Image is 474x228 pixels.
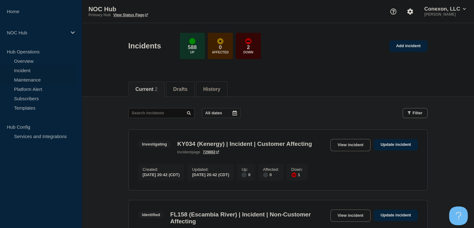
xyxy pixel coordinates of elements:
div: [DATE] 20:42 (CDT) [192,172,229,177]
p: Down : [291,167,303,172]
a: Update incident [374,210,418,221]
button: Account settings [404,5,417,18]
button: History [203,87,220,92]
a: Add incident [389,40,428,52]
a: View incident [330,210,371,222]
div: up [189,38,195,44]
div: 0 [263,172,279,177]
p: All dates [205,111,222,115]
p: 0 [219,44,222,51]
iframe: Help Scout Beacon - Open [449,206,468,225]
button: Conexon, LLC [423,6,467,12]
p: Primary Hub [89,13,111,17]
a: View incident [330,139,371,151]
button: Current 2 [136,87,158,92]
h1: Incidents [128,42,161,50]
div: 1 [291,172,303,177]
span: 2 [155,87,158,92]
div: down [291,172,296,177]
p: 588 [188,44,197,51]
p: Created : [143,167,180,172]
div: down [245,38,251,44]
p: [PERSON_NAME] [423,12,467,17]
button: Filter [403,108,428,118]
p: 2 [247,44,250,51]
a: Update incident [374,139,418,151]
p: Down [243,51,253,54]
p: NOC Hub [89,6,213,13]
a: 729882 [203,150,219,154]
div: disabled [263,172,268,177]
h3: KY034 (Kenergy) | Incident | Customer Affecting [177,141,312,147]
p: page [177,150,200,154]
p: Updated : [192,167,229,172]
button: All dates [202,108,241,118]
p: Affected [212,51,228,54]
span: Identified [138,211,164,218]
p: Up : [242,167,250,172]
div: affected [217,38,223,44]
div: 0 [242,172,250,177]
div: [DATE] 20:42 (CDT) [143,172,180,177]
input: Search incidents [128,108,194,118]
a: View Status Page [113,13,148,17]
button: Support [387,5,400,18]
button: Drafts [173,87,188,92]
span: Investigating [138,141,171,148]
p: Affected : [263,167,279,172]
span: Filter [413,111,423,115]
p: Up [190,51,194,54]
p: NOC Hub [7,30,67,35]
span: incident [177,150,192,154]
div: disabled [242,172,247,177]
h3: FL158 (Escambia River) | Incident | Non-Customer Affecting [170,211,327,225]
